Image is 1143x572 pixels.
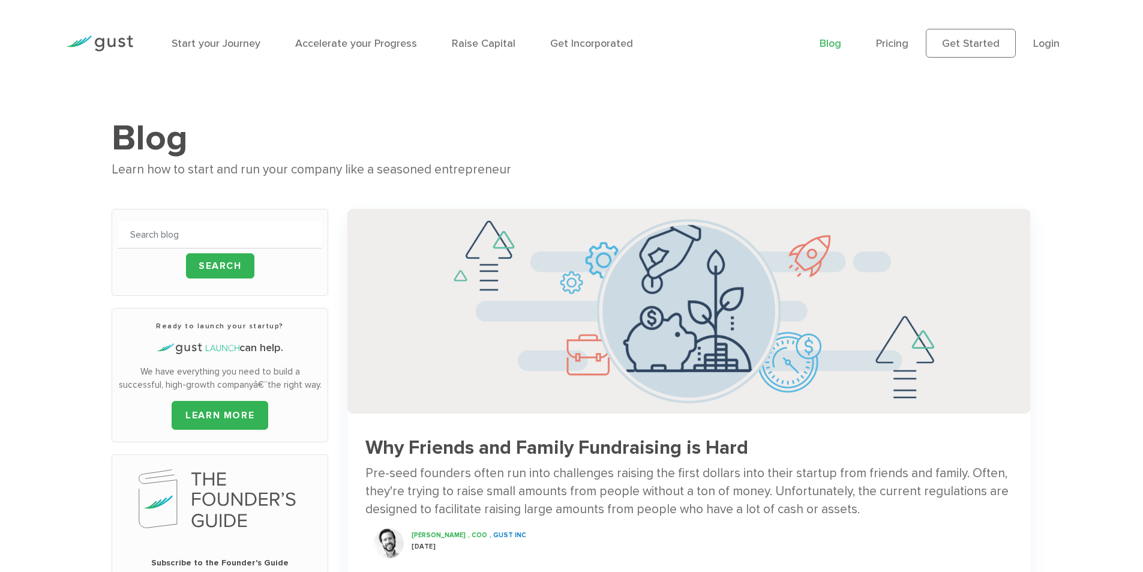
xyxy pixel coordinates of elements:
[112,116,1031,160] h1: Blog
[295,37,417,50] a: Accelerate your Progress
[365,438,1012,459] h3: Why Friends and Family Fundraising is Hard
[490,531,526,539] span: , Gust INC
[172,37,260,50] a: Start your Journey
[118,340,322,356] h4: can help.
[468,531,487,539] span: , COO
[374,528,404,558] img: Ryan Nash
[452,37,515,50] a: Raise Capital
[412,543,436,550] span: [DATE]
[347,209,1030,571] a: Successful Startup Founders Invest In Their Own Ventures 0742d64fd6a698c3cfa409e71c3cc4e5620a7e72...
[820,37,841,50] a: Blog
[112,160,1031,180] div: Learn how to start and run your company like a seasoned entrepreneur
[66,35,133,52] img: Gust Logo
[876,37,908,50] a: Pricing
[118,221,322,248] input: Search blog
[118,365,322,392] p: We have everything you need to build a successful, high-growth companyâ€”the right way.
[172,401,268,430] a: LEARN MORE
[1033,37,1060,50] a: Login
[365,465,1012,519] div: Pre-seed founders often run into challenges raising the first dollars into their startup from fri...
[347,209,1030,414] img: Successful Startup Founders Invest In Their Own Ventures 0742d64fd6a698c3cfa409e71c3cc4e5620a7e72...
[550,37,633,50] a: Get Incorporated
[118,321,322,331] h3: Ready to launch your startup?
[118,557,322,569] span: Subscribe to the Founder's Guide
[412,531,466,539] span: [PERSON_NAME]
[186,253,254,278] input: Search
[926,29,1016,58] a: Get Started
